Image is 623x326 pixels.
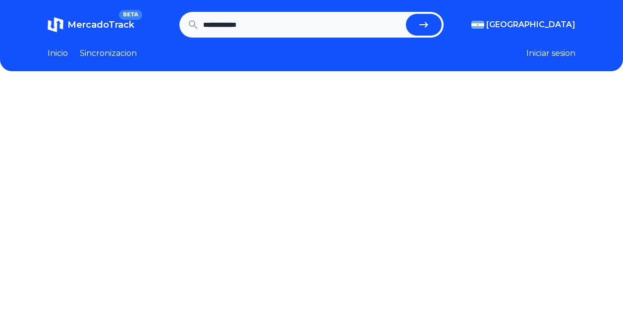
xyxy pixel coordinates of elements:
[486,19,575,31] span: [GEOGRAPHIC_DATA]
[67,19,134,30] span: MercadoTrack
[48,17,63,33] img: MercadoTrack
[471,19,575,31] button: [GEOGRAPHIC_DATA]
[80,47,137,59] a: Sincronizacion
[119,10,142,20] span: BETA
[48,17,134,33] a: MercadoTrackBETA
[471,21,484,29] img: Argentina
[48,47,68,59] a: Inicio
[526,47,575,59] button: Iniciar sesion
